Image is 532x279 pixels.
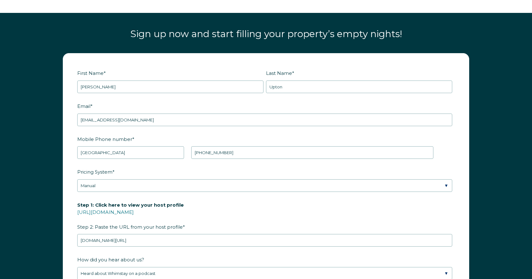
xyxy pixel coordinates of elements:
span: First Name [77,68,104,78]
span: Step 1: Click here to view your host profile [77,200,184,210]
span: Last Name [266,68,292,78]
span: How did you hear about us? [77,255,144,265]
span: Email [77,101,90,111]
span: Pricing System [77,167,112,177]
input: airbnb.com/users/show/12345 [77,234,452,247]
span: Mobile Phone number [77,134,132,144]
span: Sign up now and start filling your property’s empty nights! [130,28,402,40]
a: [URL][DOMAIN_NAME] [77,209,134,215]
span: Step 2: Paste the URL from your host profile [77,200,184,232]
